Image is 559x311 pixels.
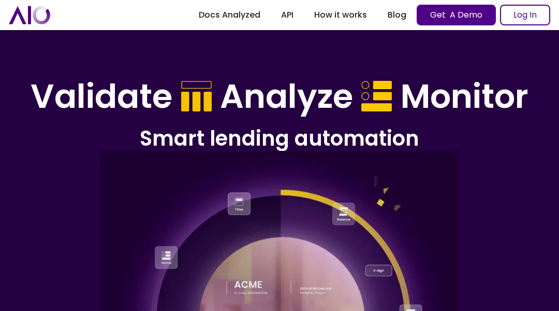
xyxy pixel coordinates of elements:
a: Docs Analyzed [188,6,271,24]
a: API [271,6,304,24]
a: Get A Demo [417,5,496,25]
h1: Analyze [220,77,353,117]
a: How it works [304,6,377,24]
h1: Monitor [401,77,528,117]
h1: Validate [31,77,172,117]
a: Log In [500,5,550,25]
a: Blog [377,6,417,24]
a: home [9,6,50,24]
